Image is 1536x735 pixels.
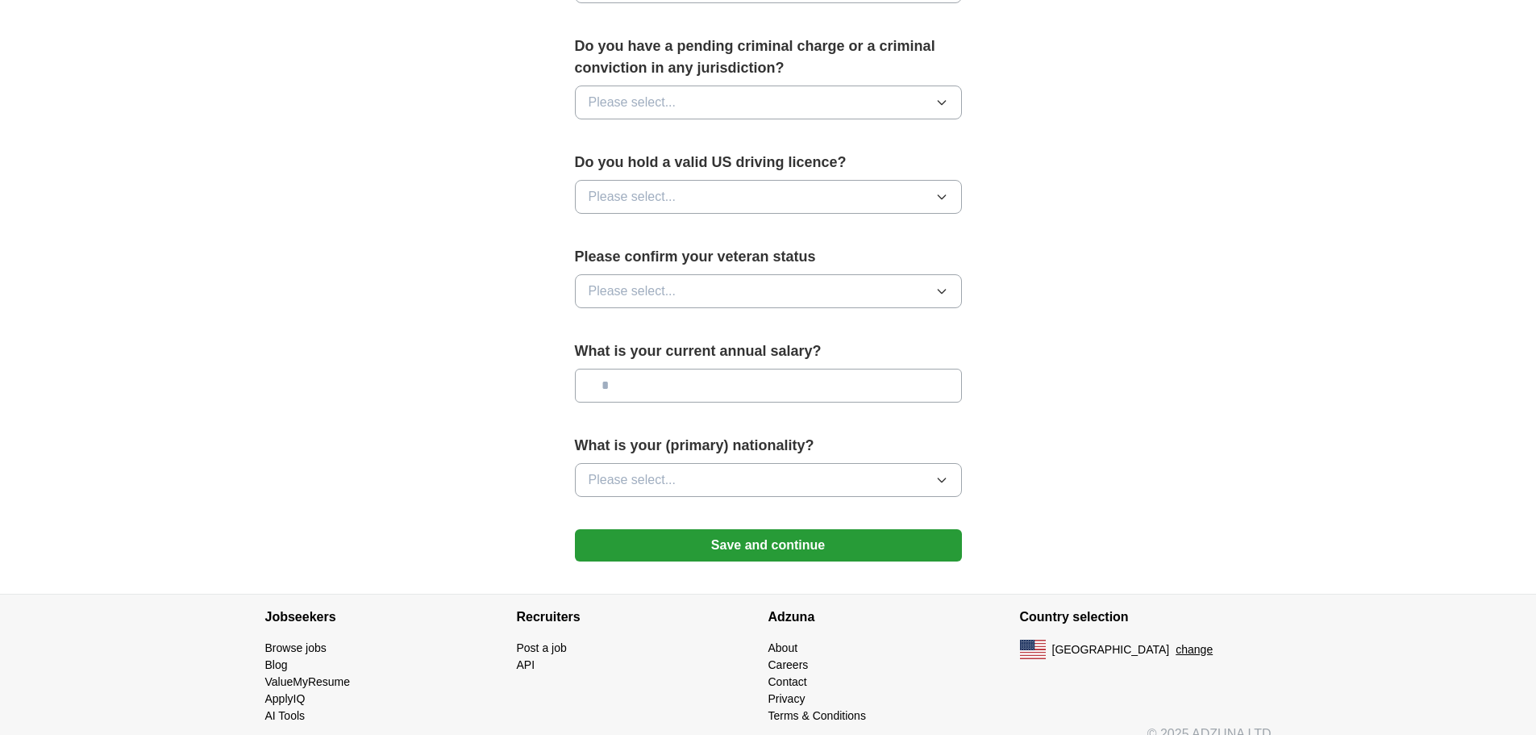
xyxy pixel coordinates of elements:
span: Please select... [589,470,676,490]
label: Do you have a pending criminal charge or a criminal conviction in any jurisdiction? [575,35,962,79]
a: Browse jobs [265,641,327,654]
button: Please select... [575,86,962,119]
button: Please select... [575,180,962,214]
a: AI Tools [265,709,306,722]
span: Please select... [589,187,676,207]
a: Contact [768,675,807,688]
span: [GEOGRAPHIC_DATA] [1052,641,1170,658]
h4: Country selection [1020,595,1272,640]
label: Do you hold a valid US driving licence? [575,152,962,173]
span: Please select... [589,282,676,301]
button: Please select... [575,274,962,308]
button: Save and continue [575,529,962,562]
button: Please select... [575,463,962,497]
label: What is your (primary) nationality? [575,435,962,457]
a: About [768,641,798,654]
a: Privacy [768,692,805,705]
a: Post a job [517,641,567,654]
a: ValueMyResume [265,675,351,688]
span: Please select... [589,93,676,112]
label: What is your current annual salary? [575,340,962,362]
a: Careers [768,658,809,671]
a: Terms & Conditions [768,709,866,722]
a: API [517,658,535,671]
a: ApplyIQ [265,692,306,705]
button: change [1176,641,1213,658]
img: US flag [1020,640,1046,659]
label: Please confirm your veteran status [575,246,962,268]
a: Blog [265,658,288,671]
